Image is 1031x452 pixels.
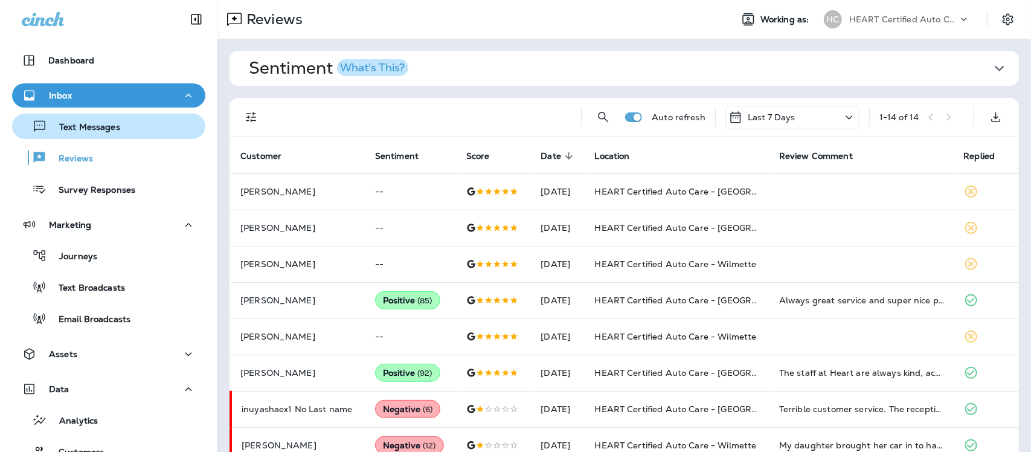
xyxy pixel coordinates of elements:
[532,246,585,282] td: [DATE]
[12,145,205,170] button: Reviews
[375,151,419,161] span: Sentiment
[240,368,356,378] p: [PERSON_NAME]
[595,331,757,342] span: HEART Certified Auto Care - Wilmette
[532,173,585,210] td: [DATE]
[423,404,432,415] span: ( 6 )
[824,10,842,28] div: HC
[49,349,77,359] p: Assets
[417,368,432,378] span: ( 92 )
[240,187,356,196] p: [PERSON_NAME]
[249,58,408,79] h1: Sentiment
[47,314,130,326] p: Email Broadcasts
[365,318,457,355] td: --
[595,259,757,270] span: HEART Certified Auto Care - Wilmette
[47,283,125,294] p: Text Broadcasts
[595,222,812,233] span: HEART Certified Auto Care - [GEOGRAPHIC_DATA]
[12,213,205,237] button: Marketing
[240,151,281,161] span: Customer
[779,439,944,451] div: My daughter brought her car in to have battery checked. ISSUE: HEART reversed the solar battery c...
[760,15,812,25] span: Working as:
[47,185,135,196] p: Survey Responses
[340,62,405,73] div: What's This?
[779,367,944,379] div: The staff at Heart are always kind, accommodating, and honest with everything when we bring our c...
[12,342,205,366] button: Assets
[423,441,436,451] span: ( 12 )
[12,274,205,300] button: Text Broadcasts
[337,59,408,76] button: What's This?
[595,404,812,415] span: HEART Certified Auto Care - [GEOGRAPHIC_DATA]
[532,355,585,391] td: [DATE]
[49,91,72,100] p: Inbox
[49,220,91,230] p: Marketing
[240,223,356,233] p: [PERSON_NAME]
[47,251,97,263] p: Journeys
[652,112,705,122] p: Auto refresh
[12,243,205,268] button: Journeys
[466,151,490,161] span: Score
[242,404,356,414] p: inuyashaex1 No Last name
[12,407,205,433] button: Analytics
[984,105,1008,129] button: Export as CSV
[595,150,646,161] span: Location
[365,173,457,210] td: --
[239,51,1029,86] button: SentimentWhat's This?
[779,151,853,161] span: Review Comment
[591,105,615,129] button: Search Reviews
[47,153,93,165] p: Reviews
[849,15,958,24] p: HEART Certified Auto Care
[12,176,205,202] button: Survey Responses
[47,122,120,134] p: Text Messages
[365,210,457,246] td: --
[240,295,356,305] p: [PERSON_NAME]
[532,391,585,427] td: [DATE]
[595,295,812,306] span: HEART Certified Auto Care - [GEOGRAPHIC_DATA]
[48,56,94,65] p: Dashboard
[595,186,812,197] span: HEART Certified Auto Care - [GEOGRAPHIC_DATA]
[375,150,434,161] span: Sentiment
[595,367,812,378] span: HEART Certified Auto Care - [GEOGRAPHIC_DATA]
[365,246,457,282] td: --
[49,384,69,394] p: Data
[595,151,630,161] span: Location
[240,150,297,161] span: Customer
[964,151,995,161] span: Replied
[532,210,585,246] td: [DATE]
[12,377,205,401] button: Data
[240,259,356,269] p: [PERSON_NAME]
[779,150,869,161] span: Review Comment
[375,291,440,309] div: Positive
[595,440,757,451] span: HEART Certified Auto Care - Wilmette
[12,83,205,108] button: Inbox
[879,112,919,122] div: 1 - 14 of 14
[12,48,205,73] button: Dashboard
[239,105,263,129] button: Filters
[779,403,944,415] div: Terrible customer service. The receptionist is a despotic person who is not interested in satisfy...
[240,332,356,341] p: [PERSON_NAME]
[179,7,213,31] button: Collapse Sidebar
[242,10,303,28] p: Reviews
[47,416,98,427] p: Analytics
[417,295,432,306] span: ( 85 )
[532,318,585,355] td: [DATE]
[748,112,795,122] p: Last 7 Days
[541,150,577,161] span: Date
[779,294,944,306] div: Always great service and super nice people!
[375,400,441,418] div: Negative
[12,114,205,139] button: Text Messages
[532,282,585,318] td: [DATE]
[466,150,506,161] span: Score
[12,306,205,331] button: Email Broadcasts
[375,364,440,382] div: Positive
[997,8,1019,30] button: Settings
[541,151,562,161] span: Date
[964,150,1011,161] span: Replied
[242,441,356,450] p: [PERSON_NAME]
